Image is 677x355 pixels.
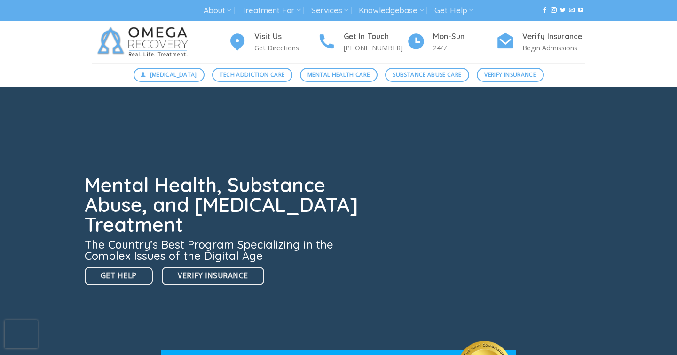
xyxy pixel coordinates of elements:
[212,68,292,82] a: Tech Addiction Care
[344,42,407,53] p: [PHONE_NUMBER]
[311,2,348,19] a: Services
[344,31,407,43] h4: Get In Touch
[254,42,317,53] p: Get Directions
[85,175,364,234] h1: Mental Health, Substance Abuse, and [MEDICAL_DATA] Treatment
[433,31,496,43] h4: Mon-Sun
[300,68,378,82] a: Mental Health Care
[254,31,317,43] h4: Visit Us
[551,7,557,14] a: Follow on Instagram
[317,31,407,54] a: Get In Touch [PHONE_NUMBER]
[385,68,469,82] a: Substance Abuse Care
[359,2,424,19] a: Knowledgebase
[134,68,205,82] a: [MEDICAL_DATA]
[178,270,248,282] span: Verify Insurance
[5,320,38,348] iframe: reCAPTCHA
[162,267,264,285] a: Verify Insurance
[522,42,585,53] p: Begin Admissions
[393,70,461,79] span: Substance Abuse Care
[542,7,548,14] a: Follow on Facebook
[92,21,197,63] img: Omega Recovery
[560,7,566,14] a: Follow on Twitter
[434,2,473,19] a: Get Help
[85,239,364,261] h3: The Country’s Best Program Specializing in the Complex Issues of the Digital Age
[307,70,370,79] span: Mental Health Care
[204,2,231,19] a: About
[433,42,496,53] p: 24/7
[150,70,197,79] span: [MEDICAL_DATA]
[522,31,585,43] h4: Verify Insurance
[85,267,153,285] a: Get Help
[228,31,317,54] a: Visit Us Get Directions
[477,68,544,82] a: Verify Insurance
[101,270,137,282] span: Get Help
[496,31,585,54] a: Verify Insurance Begin Admissions
[220,70,284,79] span: Tech Addiction Care
[242,2,300,19] a: Treatment For
[569,7,575,14] a: Send us an email
[578,7,583,14] a: Follow on YouTube
[484,70,536,79] span: Verify Insurance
